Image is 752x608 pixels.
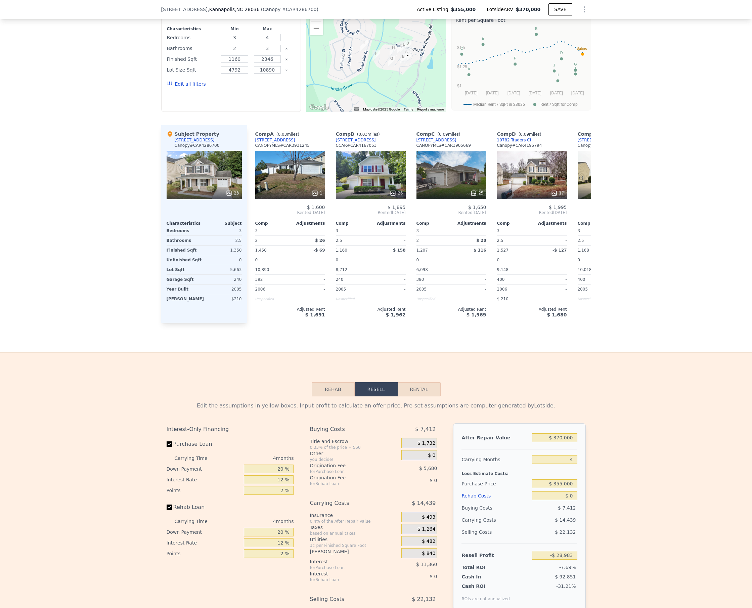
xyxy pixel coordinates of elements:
div: Bedrooms [167,226,203,235]
text: [DATE] [507,91,520,95]
button: Clear [285,69,288,72]
div: - [372,236,406,245]
div: - [533,226,567,235]
span: 3 [336,228,339,233]
div: 2 [416,236,450,245]
input: Purchase Loan [167,441,172,447]
div: Year Built [167,285,203,294]
div: 5,663 [206,265,242,274]
div: Comp D [497,131,544,137]
span: 3 [578,228,580,233]
span: Rented [DATE] [416,210,486,215]
div: Adjusted Rent [497,307,567,312]
div: Other [310,450,399,457]
div: for Rehab Loan [310,481,385,486]
text: $1 [457,84,462,88]
div: - [453,265,486,274]
span: 1,527 [497,248,508,253]
span: 3 [497,228,500,233]
div: - [292,265,325,274]
div: Adjusted Rent [578,307,648,312]
div: Comp C [416,131,463,137]
div: Carrying Time [175,453,218,464]
span: Canopy [263,7,280,12]
text: J [553,63,555,67]
div: - [453,255,486,265]
div: Origination Fee [310,462,385,469]
div: Unspecified [578,294,611,304]
div: Bathrooms [167,236,203,245]
div: Cash In [461,573,503,580]
span: 1,168 [578,248,589,253]
div: Edit the assumptions in yellow boxes. Input profit to calculate an offer price. Pre-set assumptio... [167,402,586,410]
div: 2006 [497,285,531,294]
button: Keyboard shortcuts [354,107,359,111]
span: 0 [336,258,339,262]
div: Comp [497,221,532,226]
div: - [453,285,486,294]
div: - [292,294,325,304]
div: Unspecified [416,294,450,304]
span: 392 [255,277,263,282]
span: Rented [DATE] [578,210,648,215]
div: Taxes [310,524,399,531]
span: $ 7,412 [558,505,576,511]
div: Rehab Costs [461,490,529,502]
div: - [292,226,325,235]
div: 10846 Traders Ct [388,55,395,67]
text: Median Rent / SqFt in 28036 [473,102,525,107]
span: 1,450 [255,248,267,253]
text: G [574,62,577,66]
div: - [453,275,486,284]
span: 0 [578,258,580,262]
div: 4 months [221,516,294,527]
text: Rent / Sqft for Comp [540,102,578,107]
div: CCAR # CAR4167053 [336,143,377,148]
div: Adjustments [451,221,486,226]
div: 2.5 [206,236,242,245]
input: Rehab Loan [167,505,172,510]
div: Interest [310,570,385,577]
div: Subject [204,221,242,226]
div: Lot Size Sqft [167,65,217,75]
a: [STREET_ADDRESS] [416,137,456,143]
button: Rehab [312,382,355,396]
div: 3437 Market View Dr [400,53,407,64]
div: Origination Fee [310,474,385,481]
span: 3 [416,228,419,233]
span: Map data ©2025 Google [363,107,400,111]
div: - [372,285,406,294]
span: ( miles) [516,132,544,137]
span: Rented [DATE] [336,210,406,215]
span: 380 [416,277,424,282]
span: $ 158 [393,248,406,253]
div: - [533,285,567,294]
a: [STREET_ADDRESS] [578,137,618,143]
button: Zoom out [310,21,323,35]
div: - [372,294,406,304]
span: $ 840 [422,551,435,557]
div: 23 [226,190,239,197]
span: $ 92,851 [555,574,576,579]
button: Show Options [578,3,591,16]
span: 400 [497,277,505,282]
div: Title and Escrow [310,438,399,445]
button: Edit all filters [167,81,206,87]
a: [STREET_ADDRESS] [255,137,295,143]
div: 25 [470,190,483,197]
div: Unfinished Sqft [167,255,203,265]
span: $ 0 [428,452,435,459]
span: 240 [336,277,344,282]
span: $ 1,650 [468,205,486,210]
div: 2006 [255,285,289,294]
div: - [533,294,567,304]
div: Adjusted Rent [255,307,325,312]
div: - [453,294,486,304]
a: 10782 Traders Ct [497,137,532,143]
div: $210 [207,294,241,304]
span: 0 [497,258,500,262]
